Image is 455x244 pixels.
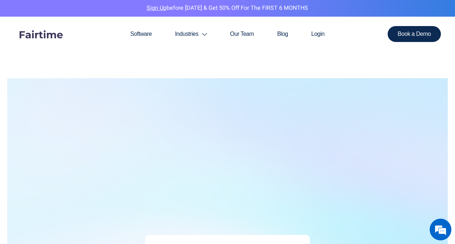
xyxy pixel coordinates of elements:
a: Software [119,17,163,51]
a: Our Team [219,17,266,51]
a: Sign Up [147,4,167,12]
a: Login [300,17,336,51]
a: Industries [163,17,218,51]
p: before [DATE] & Get 50% Off for the FIRST 6 MONTHS [5,4,450,13]
a: Book a Demo [388,26,441,42]
a: Blog [266,17,300,51]
span: Book a Demo [398,31,431,37]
